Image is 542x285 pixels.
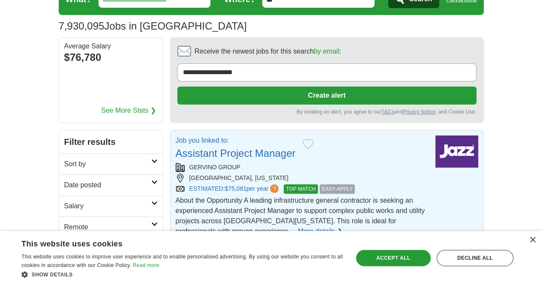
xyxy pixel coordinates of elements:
[101,105,156,116] a: See More Stats ❯
[176,147,296,159] a: Assistant Project Manager
[356,250,431,266] div: Accept all
[133,262,159,268] a: Read more, opens a new window
[302,139,314,149] button: Add to favorite jobs
[177,87,476,105] button: Create alert
[189,184,281,194] a: ESTIMATED:$75,081per year?
[64,222,151,232] h2: Remote
[435,135,478,168] img: Company logo
[59,216,163,237] a: Remote
[320,184,355,194] span: EASY APPLY
[529,237,536,243] div: Close
[59,20,247,32] h1: Jobs in [GEOGRAPHIC_DATA]
[21,254,343,268] span: This website uses cookies to improve user experience and to enable personalised advertising. By u...
[64,180,151,190] h2: Date posted
[176,163,428,172] div: GERVINO GROUP
[59,153,163,174] a: Sort by
[176,197,425,235] span: About the Opportunity A leading infrastructure general contractor is seeking an experienced Assis...
[284,184,317,194] span: TOP MATCH
[402,109,435,115] a: Privacy Notice
[59,174,163,195] a: Date posted
[59,18,105,34] span: 7,930,095
[64,159,151,169] h2: Sort by
[298,226,343,237] a: More details ❯
[176,135,296,146] p: Job you linked to:
[270,184,278,193] span: ?
[225,185,246,192] span: $75,081
[59,195,163,216] a: Salary
[64,50,158,65] div: $76,780
[195,46,341,57] span: Receive the newest jobs for this search :
[381,109,394,115] a: T&Cs
[21,270,343,279] div: Show details
[59,130,163,153] h2: Filter results
[64,201,151,211] h2: Salary
[64,43,158,50] div: Average Salary
[176,174,428,183] div: [GEOGRAPHIC_DATA], [US_STATE]
[177,108,476,116] div: By creating an alert, you agree to our and , and Cookie Use.
[437,250,513,266] div: Decline all
[32,272,73,278] span: Show details
[314,48,339,55] a: by email
[21,236,322,249] div: This website uses cookies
